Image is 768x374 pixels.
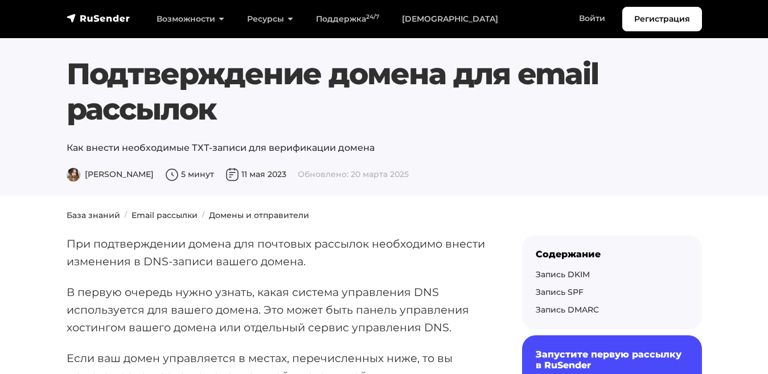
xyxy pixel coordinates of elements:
[67,169,154,179] span: [PERSON_NAME]
[536,305,599,315] a: Запись DMARC
[67,235,486,270] p: При подтверждении домена для почтовых рассылок необходимо внести изменения в DNS-записи вашего до...
[568,7,617,30] a: Войти
[391,7,510,31] a: [DEMOGRAPHIC_DATA]
[132,210,198,220] a: Email рассылки
[67,141,702,155] p: Как внести необходимые ТХТ-записи для верификации домена
[536,287,584,297] a: Запись SPF
[305,7,391,31] a: Поддержка24/7
[298,169,409,179] span: Обновлено: 20 марта 2025
[536,249,688,260] div: Содержание
[67,13,130,24] img: RuSender
[622,7,702,31] a: Регистрация
[165,169,214,179] span: 5 минут
[536,269,590,280] a: Запись DKIM
[225,169,286,179] span: 11 мая 2023
[536,349,688,371] h6: Запустите первую рассылку в RuSender
[165,168,179,182] img: Время чтения
[225,168,239,182] img: Дата публикации
[67,283,486,336] p: В первую очередь нужно узнать, какая система управления DNS используется для вашего домена. Это м...
[67,56,702,128] h1: Подтверждение домена для email рассылок
[236,7,305,31] a: Ресурсы
[366,13,379,20] sup: 24/7
[145,7,236,31] a: Возможности
[209,210,309,220] a: Домены и отправители
[67,210,120,220] a: База знаний
[60,209,709,221] nav: breadcrumb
